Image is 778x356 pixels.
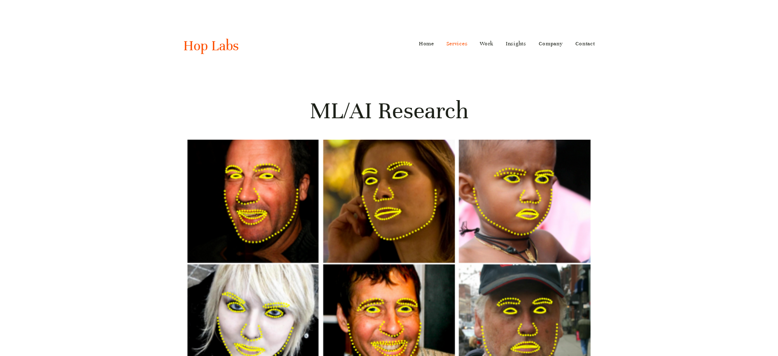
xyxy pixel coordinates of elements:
[539,37,563,50] a: Company
[506,37,526,50] a: Insights
[419,37,434,50] a: Home
[575,37,595,50] a: Contact
[480,37,493,50] a: Work
[446,37,468,50] a: Services
[183,37,239,54] a: Hop Labs
[183,96,595,126] h1: ML/AI Research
